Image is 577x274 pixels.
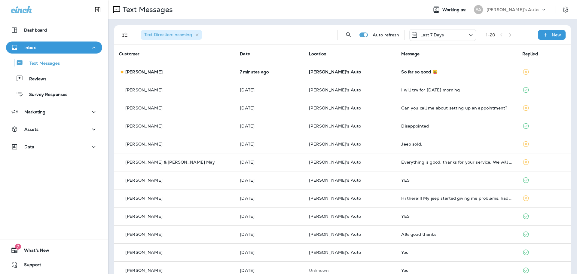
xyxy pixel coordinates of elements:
[474,5,483,14] div: EA
[24,28,47,32] p: Dashboard
[24,127,38,132] p: Assets
[240,178,299,183] p: Aug 13, 2025 11:22 AM
[125,88,163,92] p: [PERSON_NAME]
[240,69,299,74] p: Aug 15, 2025 10:32 AM
[401,250,512,255] div: Yes
[522,51,538,57] span: Replied
[24,45,36,50] p: Inbox
[125,106,163,110] p: [PERSON_NAME]
[6,42,102,54] button: Inbox
[309,159,361,165] span: [PERSON_NAME]'s Auto
[24,109,45,114] p: Marketing
[401,160,512,165] div: Everything is good, thanks for your service. We will keep you in mind if we need more work done. ...
[401,106,512,110] div: Can you call me about setting up an appointment?
[144,32,192,37] span: Text Direction : Incoming
[401,232,512,237] div: Alls good thanks
[420,32,444,37] p: Last 7 Days
[141,30,202,40] div: Text Direction:Incoming
[373,32,399,37] p: Auto refresh
[119,29,131,41] button: Filters
[89,4,106,16] button: Collapse Sidebar
[240,214,299,219] p: Aug 12, 2025 03:41 PM
[309,51,326,57] span: Location
[6,106,102,118] button: Marketing
[442,7,468,12] span: Working as:
[125,124,163,128] p: [PERSON_NAME]
[240,124,299,128] p: Aug 13, 2025 11:40 PM
[240,51,250,57] span: Date
[240,142,299,146] p: Aug 13, 2025 11:58 AM
[6,88,102,100] button: Survey Responses
[560,4,571,15] button: Settings
[120,5,173,14] p: Text Messages
[309,195,361,201] span: [PERSON_NAME]'s Auto
[486,32,496,37] div: 1 - 20
[240,106,299,110] p: Aug 14, 2025 08:15 AM
[401,268,512,273] div: Yes
[18,248,49,255] span: What's New
[401,142,512,146] div: Jeep sold.
[15,244,21,250] span: 7
[24,144,35,149] p: Data
[309,214,361,219] span: [PERSON_NAME]'s Auto
[401,51,420,57] span: Message
[23,76,46,82] p: Reviews
[401,69,512,74] div: So far so good 😜
[309,250,361,255] span: [PERSON_NAME]'s Auto
[6,57,102,69] button: Text Messages
[125,214,163,219] p: [PERSON_NAME]
[401,178,512,183] div: YES
[401,196,512,201] div: Hi there!!! My jeep started giving me problems, had a mobile tech do a diagnostic. There's issue ...
[309,69,361,75] span: [PERSON_NAME]'s Auto
[401,88,512,92] div: I will try for tomorrow morning
[125,232,163,237] p: [PERSON_NAME]
[309,268,392,273] p: This customer does not have a last location and the phone number they messaged is not assigned to...
[240,268,299,273] p: Aug 12, 2025 11:16 AM
[125,178,163,183] p: [PERSON_NAME]
[240,232,299,237] p: Aug 12, 2025 11:25 AM
[487,7,539,12] p: [PERSON_NAME]'s Auto
[125,160,215,165] p: [PERSON_NAME] & [PERSON_NAME] May
[309,141,361,147] span: [PERSON_NAME]'s Auto
[343,29,355,41] button: Search Messages
[240,196,299,201] p: Aug 13, 2025 09:44 AM
[6,72,102,85] button: Reviews
[240,160,299,165] p: Aug 13, 2025 11:26 AM
[309,177,361,183] span: [PERSON_NAME]'s Auto
[18,262,41,269] span: Support
[6,259,102,271] button: Support
[23,92,67,98] p: Survey Responses
[125,268,163,273] p: [PERSON_NAME]
[125,196,163,201] p: [PERSON_NAME]
[6,244,102,256] button: 7What's New
[23,61,60,66] p: Text Messages
[309,123,361,129] span: [PERSON_NAME]'s Auto
[125,250,163,255] p: [PERSON_NAME]
[309,105,361,111] span: [PERSON_NAME]'s Auto
[6,141,102,153] button: Data
[125,142,163,146] p: [PERSON_NAME]
[401,214,512,219] div: YES
[119,51,139,57] span: Customer
[6,24,102,36] button: Dashboard
[240,88,299,92] p: Aug 14, 2025 10:38 AM
[309,87,361,93] span: [PERSON_NAME]'s Auto
[6,123,102,135] button: Assets
[401,124,512,128] div: Disappointed
[552,32,561,37] p: New
[240,250,299,255] p: Aug 12, 2025 11:20 AM
[125,69,163,74] p: [PERSON_NAME]
[309,232,361,237] span: [PERSON_NAME]'s Auto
